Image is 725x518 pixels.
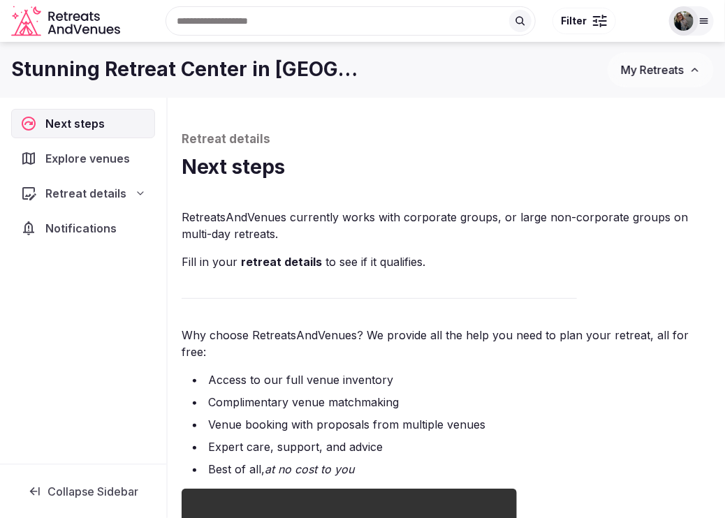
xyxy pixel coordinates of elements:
button: Collapse Sidebar [11,476,155,507]
a: Notifications [11,214,155,243]
li: Complimentary venue matchmaking [193,394,711,410]
span: My Retreats [621,63,684,77]
span: Explore venues [45,150,136,167]
li: Venue booking with proposals from multiple venues [193,416,711,433]
a: Next steps [11,109,155,138]
em: at no cost to you [265,462,354,476]
h1: Stunning Retreat Center in [GEOGRAPHIC_DATA] for Small Groups [11,56,369,83]
a: Visit the homepage [11,6,123,37]
svg: Retreats and Venues company logo [11,6,123,37]
span: Collapse Sidebar [47,484,138,498]
span: Filter [562,14,587,28]
li: Best of all, [193,461,711,478]
a: Explore venues [11,144,155,173]
button: Filter [552,8,616,34]
p: Fill in your to see if it qualifies. [182,253,711,270]
h1: Next steps [182,154,711,181]
p: Retreat details [182,131,711,148]
li: Expert care, support, and advice [193,438,711,455]
img: Islay Smedley [674,11,694,31]
span: Notifications [45,220,122,237]
p: RetreatsAndVenues currently works with corporate groups, or large non-corporate groups on multi-d... [182,209,711,242]
a: retreat details [241,255,322,269]
span: Next steps [45,115,110,132]
li: Access to our full venue inventory [193,371,711,388]
p: Why choose RetreatsAndVenues? We provide all the help you need to plan your retreat, all for free: [182,327,711,360]
span: Retreat details [45,185,126,202]
button: My Retreats [608,52,714,87]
